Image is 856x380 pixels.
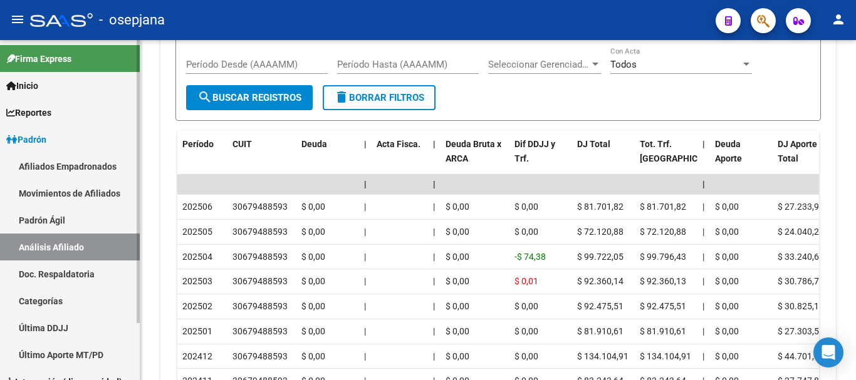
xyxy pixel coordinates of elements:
span: 202503 [182,276,212,286]
span: $ 0,00 [446,276,469,286]
span: Reportes [6,106,51,120]
span: $ 0,00 [446,301,469,311]
span: | [702,301,704,311]
span: Tot. Trf. [GEOGRAPHIC_DATA] [640,139,725,163]
span: Deuda Bruta x ARCA [446,139,501,163]
datatable-header-cell: Deuda Aporte [710,131,773,186]
datatable-header-cell: Tot. Trf. Bruto [635,131,697,186]
span: $ 81.910,61 [640,326,686,336]
span: $ 134.104,91 [577,351,629,361]
span: $ 0,00 [514,227,538,237]
span: | [433,326,435,336]
datatable-header-cell: Dif DDJJ y Trf. [509,131,572,186]
span: | [364,179,367,189]
span: | [433,139,436,149]
span: | [702,276,704,286]
span: $ 134.104,91 [640,351,691,361]
datatable-header-cell: Acta Fisca. [372,131,428,186]
span: $ 0,00 [715,301,739,311]
span: - osepjana [99,6,165,34]
span: $ 0,00 [715,276,739,286]
span: $ 30.786,71 [778,276,824,286]
span: $ 27.303,54 [778,326,824,336]
mat-icon: person [831,12,846,27]
span: DJ Total [577,139,610,149]
span: 202412 [182,351,212,361]
span: $ 92.475,51 [640,301,686,311]
button: Borrar Filtros [323,85,436,110]
span: $ 30.825,17 [778,301,824,311]
span: CUIT [232,139,252,149]
span: $ 0,00 [446,252,469,262]
span: | [702,227,704,237]
span: $ 0,00 [446,351,469,361]
span: | [702,179,705,189]
span: Deuda [301,139,327,149]
span: | [702,202,704,212]
span: $ 0,00 [301,351,325,361]
span: Todos [610,59,637,70]
span: 202506 [182,202,212,212]
span: $ 0,00 [446,227,469,237]
datatable-header-cell: DJ Aporte Total [773,131,835,186]
span: 202505 [182,227,212,237]
mat-icon: delete [334,90,349,105]
span: Borrar Filtros [334,92,424,103]
span: Padrón [6,133,46,146]
button: Buscar Registros [186,85,313,110]
span: $ 24.040,29 [778,227,824,237]
span: 202501 [182,326,212,336]
div: 30679488593 [232,274,288,289]
span: | [702,351,704,361]
datatable-header-cell: | [428,131,441,186]
span: | [433,227,435,237]
span: $ 0,00 [301,326,325,336]
span: $ 33.240,68 [778,252,824,262]
span: $ 0,00 [514,326,538,336]
div: 30679488593 [232,324,288,339]
div: 30679488593 [232,225,288,239]
datatable-header-cell: | [697,131,710,186]
span: $ 0,00 [715,252,739,262]
span: Deuda Aporte [715,139,742,163]
span: $ 0,00 [301,252,325,262]
span: $ 0,00 [715,227,739,237]
datatable-header-cell: | [359,131,372,186]
datatable-header-cell: Deuda Bruta x ARCA [441,131,509,186]
span: Seleccionar Gerenciador [488,59,590,70]
span: $ 0,00 [301,227,325,237]
span: | [433,179,436,189]
span: | [433,351,435,361]
span: $ 0,00 [514,301,538,311]
span: $ 72.120,88 [640,227,686,237]
mat-icon: search [197,90,212,105]
span: $ 0,00 [715,326,739,336]
span: | [702,326,704,336]
div: 30679488593 [232,349,288,364]
span: $ 72.120,88 [577,227,624,237]
span: $ 92.360,13 [640,276,686,286]
span: | [702,139,705,149]
span: $ 0,00 [715,202,739,212]
span: | [364,351,366,361]
span: $ 0,00 [301,202,325,212]
span: $ 81.910,61 [577,326,624,336]
span: | [433,202,435,212]
div: 30679488593 [232,200,288,214]
mat-icon: menu [10,12,25,27]
datatable-header-cell: Deuda [296,131,359,186]
span: | [364,227,366,237]
span: Período [182,139,214,149]
datatable-header-cell: CUIT [227,131,296,186]
span: $ 0,00 [446,202,469,212]
span: $ 0,00 [514,202,538,212]
span: 202502 [182,301,212,311]
span: Firma Express [6,52,71,66]
span: | [433,252,435,262]
span: $ 99.722,05 [577,252,624,262]
span: | [364,276,366,286]
span: 202504 [182,252,212,262]
datatable-header-cell: Período [177,131,227,186]
span: -$ 74,38 [514,252,546,262]
span: $ 44.701,64 [778,351,824,361]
